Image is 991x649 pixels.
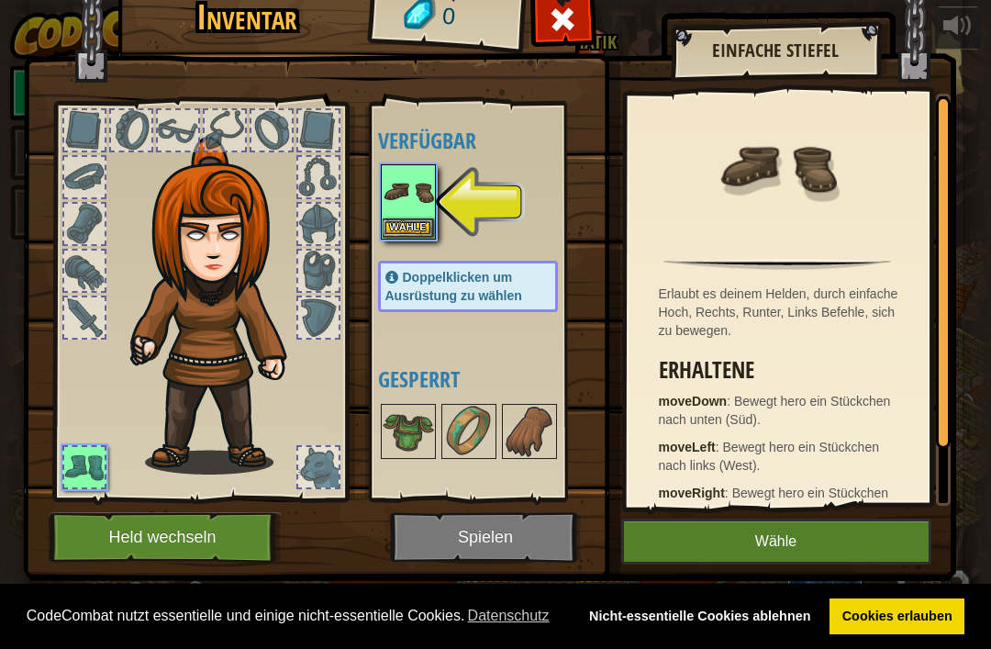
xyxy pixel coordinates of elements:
span: Bewegt hero ein Stückchen nach links (West). [659,440,879,473]
a: learn more about cookies [464,602,551,630]
strong: moveDown [659,394,728,408]
span: : [716,440,723,454]
button: Held wechseln [49,512,282,563]
div: Erlaubt es deinem Helden, durch einfache Hoch, Rechts, Runter, Links Befehle, sich zu bewegen. [659,285,906,340]
h4: Gesperrt [378,367,595,391]
span: : [727,394,734,408]
img: portrait.png [383,166,434,218]
span: : [725,486,732,500]
button: Wähle [383,218,434,238]
span: CodeCombat nutzt essentielle und einige nicht-essentielle Cookies. [27,602,562,630]
a: deny cookies [576,599,823,635]
img: hr.png [663,259,890,270]
a: allow cookies [830,599,964,635]
span: Bewegt hero ein Stückchen nach rechts (Ost). [659,486,889,519]
h2: Einfache Stiefel [689,40,862,61]
h4: Verfügbar [378,129,595,152]
h3: Erhaltene [659,358,906,383]
img: portrait.png [718,107,837,227]
strong: moveRight [659,486,725,500]
img: portrait.png [443,406,495,457]
img: portrait.png [383,406,434,457]
strong: moveLeft [659,440,716,454]
span: Bewegt hero ein Stückchen nach unten (Süd). [659,394,891,427]
img: portrait.png [504,406,555,457]
span: Doppelklicken um Ausrüstung zu wählen [385,270,522,303]
img: hair_f2.png [122,137,319,475]
button: Wähle [621,519,931,565]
